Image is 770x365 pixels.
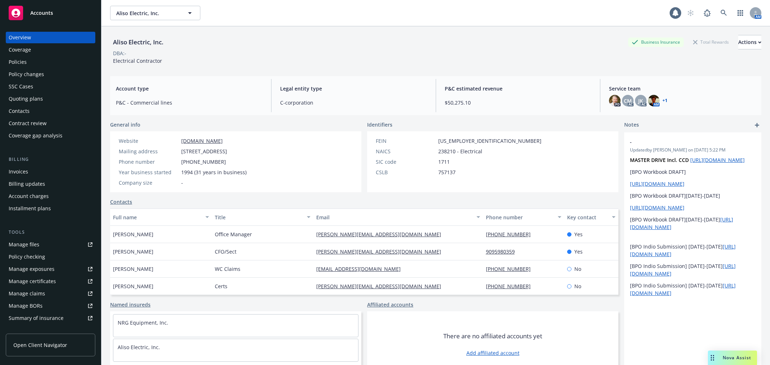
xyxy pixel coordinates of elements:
[113,214,201,221] div: Full name
[113,230,153,238] span: [PERSON_NAME]
[316,248,447,255] a: [PERSON_NAME][EMAIL_ADDRESS][DOMAIN_NAME]
[438,168,456,176] span: 757137
[6,130,95,141] a: Coverage gap analysis
[6,190,95,202] a: Account charges
[116,9,179,17] span: Aliso Electric, Inc.
[215,282,227,290] span: Certs
[574,282,581,290] span: No
[6,288,95,299] a: Manage claims
[9,32,31,43] div: Overview
[110,198,132,206] a: Contacts
[13,341,67,349] span: Open Client Navigator
[609,85,756,92] span: Service team
[9,105,30,117] div: Contacts
[6,69,95,80] a: Policy changes
[316,283,447,290] a: [PERSON_NAME][EMAIL_ADDRESS][DOMAIN_NAME]
[574,265,581,273] span: No
[630,216,756,231] p: [BPO Workbook DRAFT][DATE]-[DATE]
[9,263,55,275] div: Manage exposures
[376,148,435,155] div: NAICS
[9,44,31,56] div: Coverage
[6,325,95,336] a: Policy AI ingestions
[662,98,667,103] a: +1
[700,6,714,20] a: Report a Bug
[376,168,435,176] div: CSLB
[9,325,55,336] div: Policy AI ingestions
[118,319,168,326] a: NRG Equipment, Inc.
[119,148,178,155] div: Mailing address
[630,180,684,187] a: [URL][DOMAIN_NAME]
[9,118,47,129] div: Contract review
[6,156,95,163] div: Billing
[119,137,178,145] div: Website
[212,208,314,226] button: Title
[6,178,95,190] a: Billing updates
[9,276,56,287] div: Manage certificates
[574,230,583,238] span: Yes
[9,93,43,105] div: Quoting plans
[6,251,95,263] a: Policy checking
[438,137,541,145] span: [US_EMPLOYER_IDENTIFICATION_NUMBER]
[628,38,684,47] div: Business Insurance
[119,168,178,176] div: Year business started
[118,344,160,351] a: Aliso Electric, Inc.
[6,276,95,287] a: Manage certificates
[6,263,95,275] a: Manage exposures
[445,99,591,106] span: $50,275.10
[9,178,45,190] div: Billing updates
[181,148,227,155] span: [STREET_ADDRESS]
[113,248,153,255] span: [PERSON_NAME]
[113,57,162,64] span: Electrical Contractor
[116,99,262,106] span: P&C - Commercial lines
[630,138,737,146] span: -
[630,262,756,277] p: [BPO Indio Submission] [DATE]-[DATE]
[9,239,39,250] div: Manage files
[9,130,62,141] div: Coverage gap analysis
[215,230,252,238] span: Office Manager
[6,81,95,92] a: SSC Cases
[630,192,756,199] p: [BPO Workbook DRAFT][DATE]-[DATE]
[486,231,536,238] a: [PHONE_NUMBER]
[6,203,95,214] a: Installment plans
[280,85,427,92] span: Legal entity type
[624,132,761,303] div: -Updatedby [PERSON_NAME] on [DATE] 5:22 PMMASTER DRIVE Incl. CCD [URL][DOMAIN_NAME][BPO Workbook ...
[9,56,27,68] div: Policies
[316,231,447,238] a: [PERSON_NAME][EMAIL_ADDRESS][DOMAIN_NAME]
[683,6,698,20] a: Start snowing
[738,35,761,49] div: Actions
[110,121,140,128] span: General info
[113,265,153,273] span: [PERSON_NAME]
[110,6,200,20] button: Aliso Electric, Inc.
[733,6,748,20] a: Switch app
[119,158,178,166] div: Phone number
[753,121,761,129] a: add
[567,214,608,221] div: Key contact
[638,97,643,105] span: JK
[630,157,689,163] strong: MASTER DRIVE Incl. CCD
[113,49,126,57] div: DBA: -
[9,69,44,80] div: Policy changes
[438,148,482,155] span: 238210 - Electrical
[648,95,660,106] img: photo
[690,157,745,163] a: [URL][DOMAIN_NAME]
[9,81,33,92] div: SSC Cases
[110,301,151,308] a: Named insureds
[113,282,153,290] span: [PERSON_NAME]
[6,312,95,324] a: Summary of insurance
[6,239,95,250] a: Manage files
[708,351,757,365] button: Nova Assist
[564,208,618,226] button: Key contact
[181,137,223,144] a: [DOMAIN_NAME]
[717,6,731,20] a: Search
[486,283,536,290] a: [PHONE_NUMBER]
[6,118,95,129] a: Contract review
[367,301,413,308] a: Affiliated accounts
[630,147,756,153] span: Updated by [PERSON_NAME] on [DATE] 5:22 PM
[6,3,95,23] a: Accounts
[438,158,450,166] span: 1711
[689,38,732,47] div: Total Rewards
[723,355,751,361] span: Nova Assist
[376,137,435,145] div: FEIN
[215,214,303,221] div: Title
[110,38,166,47] div: Aliso Electric, Inc.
